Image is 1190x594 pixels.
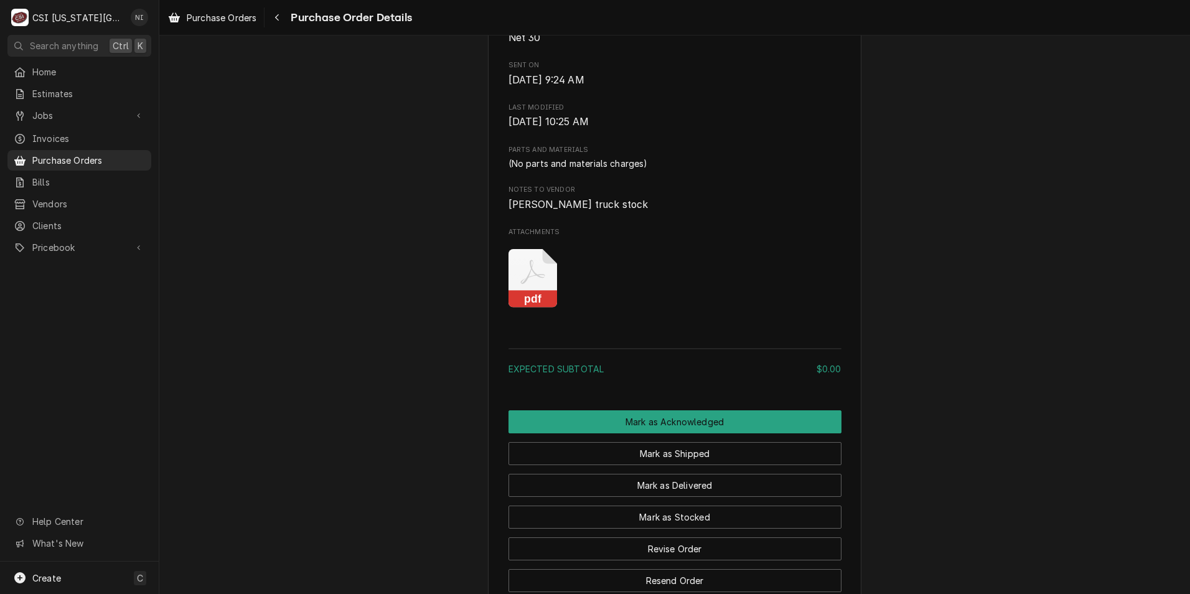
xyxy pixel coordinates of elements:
[30,39,98,52] span: Search anything
[131,9,148,26] div: NI
[508,32,541,44] span: Net 30
[137,572,143,585] span: C
[131,9,148,26] div: Nate Ingram's Avatar
[508,185,841,212] div: Notes to Vendor
[508,249,558,308] button: pdf
[508,115,841,130] span: Last Modified
[508,529,841,560] div: Button Group Row
[508,103,841,130] div: Last Modified
[187,11,256,24] span: Purchase Orders
[32,241,126,254] span: Pricebook
[817,362,841,375] div: $0.00
[11,9,29,26] div: CSI Kansas City's Avatar
[508,362,841,375] div: Subtotal
[32,176,145,189] span: Bills
[508,410,841,433] div: Button Group Row
[32,515,144,528] span: Help Center
[7,62,151,82] a: Home
[508,465,841,497] div: Button Group Row
[508,344,841,384] div: Amount Summary
[7,128,151,149] a: Invoices
[508,410,841,433] button: Mark as Acknowledged
[113,39,129,52] span: Ctrl
[7,150,151,171] a: Purchase Orders
[32,537,144,550] span: What's New
[508,157,841,170] div: Parts and Materials List
[508,474,841,497] button: Mark as Delivered
[508,442,841,465] button: Mark as Shipped
[508,569,841,592] button: Resend Order
[508,103,841,113] span: Last Modified
[287,9,412,26] span: Purchase Order Details
[267,7,287,27] button: Navigate back
[508,116,589,128] span: [DATE] 10:25 AM
[508,227,841,318] div: Attachments
[508,145,841,170] div: Parts and Materials
[508,364,604,374] span: Expected Subtotal
[138,39,143,52] span: K
[508,239,841,318] span: Attachments
[32,132,145,145] span: Invoices
[32,11,124,24] div: CSI [US_STATE][GEOGRAPHIC_DATA]
[7,35,151,57] button: Search anythingCtrlK
[7,511,151,532] a: Go to Help Center
[7,105,151,126] a: Go to Jobs
[32,197,145,210] span: Vendors
[11,9,29,26] div: C
[32,219,145,232] span: Clients
[508,197,841,212] span: Notes to Vendor
[32,87,145,100] span: Estimates
[7,215,151,236] a: Clients
[7,172,151,192] a: Bills
[508,145,841,155] span: Parts and Materials
[508,433,841,465] div: Button Group Row
[508,497,841,529] div: Button Group Row
[508,73,841,88] span: Sent On
[7,194,151,214] a: Vendors
[508,537,841,560] button: Revise Order
[508,31,841,45] span: Payment Terms
[32,573,61,583] span: Create
[508,74,584,86] span: [DATE] 9:24 AM
[32,109,126,122] span: Jobs
[508,199,649,210] span: [PERSON_NAME] truck stock
[32,65,145,78] span: Home
[7,83,151,104] a: Estimates
[508,506,841,529] button: Mark as Stocked
[7,533,151,554] a: Go to What's New
[508,60,841,87] div: Sent On
[32,154,145,167] span: Purchase Orders
[508,185,841,195] span: Notes to Vendor
[163,7,261,28] a: Purchase Orders
[508,60,841,70] span: Sent On
[7,237,151,258] a: Go to Pricebook
[508,560,841,592] div: Button Group Row
[508,227,841,237] span: Attachments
